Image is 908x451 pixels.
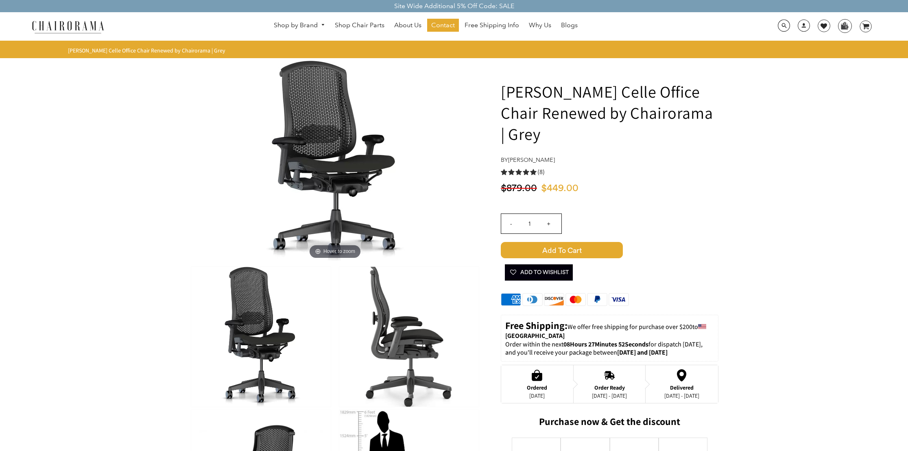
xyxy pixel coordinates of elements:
[563,340,648,349] span: 08Hours 27Minutes 52Seconds
[501,81,718,144] h1: [PERSON_NAME] Celle Office Chair Renewed by Chairorama | Grey
[501,214,521,233] input: -
[592,384,627,391] div: Order Ready
[525,19,555,32] a: Why Us
[561,21,578,30] span: Blogs
[505,319,567,332] strong: Free Shipping:
[527,384,547,391] div: Ordered
[501,183,537,193] span: $879.00
[501,242,718,258] button: Add to Cart
[537,168,545,176] span: (8)
[427,19,459,32] a: Contact
[68,47,228,54] nav: breadcrumbs
[505,264,573,281] button: Add To Wishlist
[617,348,668,357] strong: [DATE] and [DATE]
[508,156,555,163] a: [PERSON_NAME]
[592,392,627,399] div: [DATE] - [DATE]
[509,264,569,281] span: Add To Wishlist
[213,156,457,165] a: Herman Miller Celle Office Chair Renewed by Chairorama | Grey - chairoramaHover to zoom
[541,183,578,193] span: $449.00
[664,392,699,399] div: [DATE] - [DATE]
[664,384,699,391] div: Delivered
[539,214,558,233] input: +
[465,21,519,30] span: Free Shipping Info
[505,340,714,357] p: Order within the next for dispatch [DATE], and you'll receive your package between
[461,19,523,32] a: Free Shipping Info
[339,267,479,407] img: Herman Miller Celle Office Chair Renewed by Chairorama | Grey - chairorama
[68,47,225,54] span: [PERSON_NAME] Celle Office Chair Renewed by Chairorama | Grey
[505,331,565,340] strong: [GEOGRAPHIC_DATA]
[331,19,389,32] a: Shop Chair Parts
[213,61,457,261] img: Herman Miller Celle Office Chair Renewed by Chairorama | Grey - chairorama
[838,20,851,32] img: WhatsApp_Image_2024-07-12_at_16.23.01.webp
[505,319,714,340] p: to
[270,19,329,32] a: Shop by Brand
[501,157,718,163] h4: by
[143,19,708,34] nav: DesktopNavigation
[27,20,109,34] img: chairorama
[527,392,547,399] div: [DATE]
[529,21,551,30] span: Why Us
[501,168,718,176] a: 5.0 rating (8 votes)
[501,242,623,258] span: Add to Cart
[501,416,718,431] h2: Purchase now & Get the discount
[431,21,455,30] span: Contact
[394,21,421,30] span: About Us
[567,322,692,331] span: We offer free shipping for purchase over $200
[390,19,426,32] a: About Us
[335,21,384,30] span: Shop Chair Parts
[191,267,331,407] img: Herman Miller Celle Office Chair Renewed by Chairorama | Grey - chairorama
[557,19,582,32] a: Blogs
